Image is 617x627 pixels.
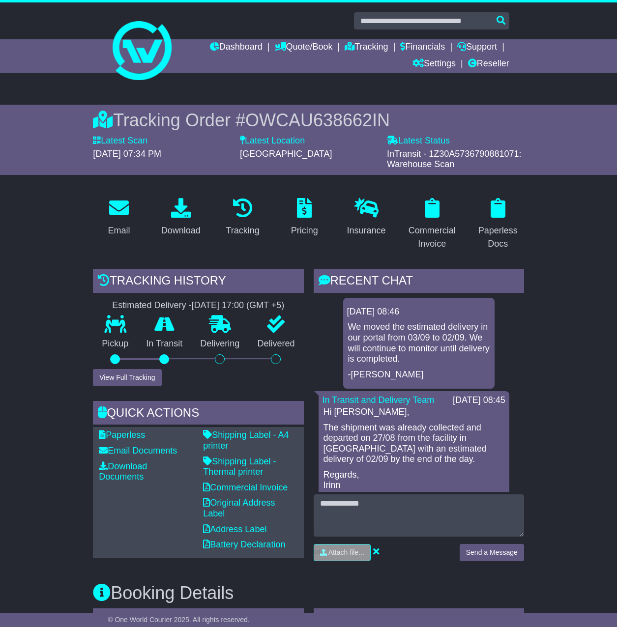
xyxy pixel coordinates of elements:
a: Quote/Book [275,39,333,56]
a: Paperless Docs [472,195,524,254]
div: Tracking [226,224,260,237]
a: Pricing [285,195,324,241]
p: Delivered [248,339,303,349]
a: Download Documents [99,461,147,482]
button: Send a Message [460,544,524,561]
a: Commercial Invoice [402,195,462,254]
div: RECENT CHAT [314,269,524,295]
div: Tracking Order # [93,110,524,131]
div: Email [108,224,130,237]
a: Battery Declaration [203,540,285,549]
p: Delivering [191,339,248,349]
a: Insurance [340,195,392,241]
p: The shipment was already collected and departed on 27/08 from the facility in [GEOGRAPHIC_DATA] w... [323,423,504,465]
a: Address Label [203,524,266,534]
a: Email [101,195,136,241]
a: Reseller [468,56,509,73]
div: Tracking history [93,269,303,295]
button: View Full Tracking [93,369,161,386]
div: [DATE] 17:00 (GMT +5) [191,300,284,311]
a: In Transit and Delivery Team [323,395,435,405]
p: Pickup [93,339,137,349]
div: Insurance [347,224,385,237]
a: Email Documents [99,446,177,456]
a: Tracking [220,195,266,241]
span: [DATE] 07:34 PM [93,149,161,159]
div: Estimated Delivery - [93,300,303,311]
label: Latest Scan [93,136,147,146]
span: [GEOGRAPHIC_DATA] [240,149,332,159]
a: Download [155,195,207,241]
p: -[PERSON_NAME] [348,370,490,380]
a: Shipping Label - A4 printer [203,430,289,451]
span: InTransit - 1Z30A5736790881071: Warehouse Scan [387,149,522,170]
h3: Booking Details [93,583,524,603]
a: Settings [412,56,456,73]
div: [DATE] 08:46 [347,307,491,317]
a: Commercial Invoice [203,483,288,492]
p: In Transit [137,339,191,349]
div: Download [161,224,201,237]
p: Hi [PERSON_NAME], [323,407,504,418]
div: [DATE] 08:45 [453,395,505,406]
a: Shipping Label - Thermal printer [203,456,276,477]
p: We moved the estimated delivery in our portal from 03/09 to 02/09. We will continue to monitor un... [348,322,490,364]
label: Latest Status [387,136,450,146]
span: OWCAU638662IN [245,110,390,130]
div: Commercial Invoice [409,224,456,251]
a: Paperless [99,430,145,440]
a: Tracking [345,39,388,56]
a: Support [457,39,497,56]
a: Financials [400,39,445,56]
a: Original Address Label [203,498,275,518]
label: Latest Location [240,136,305,146]
p: Regards, Irinn [323,470,504,491]
div: Quick Actions [93,401,303,427]
div: Paperless Docs [478,224,518,251]
span: © One World Courier 2025. All rights reserved. [108,616,250,624]
a: Dashboard [210,39,263,56]
div: Pricing [291,224,318,237]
